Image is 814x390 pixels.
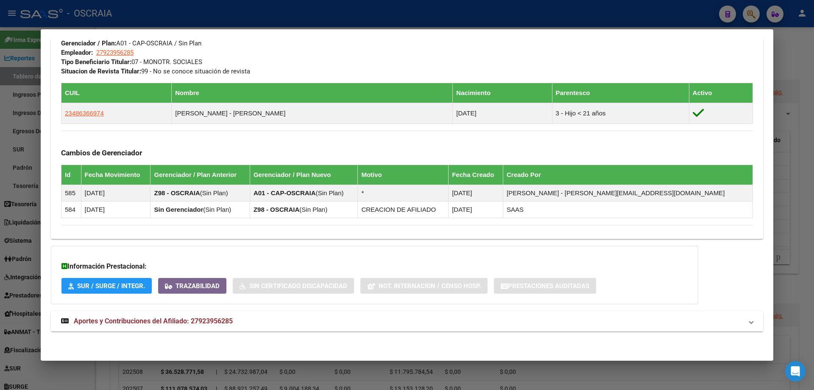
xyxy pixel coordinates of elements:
[379,282,481,290] span: Not. Internacion / Censo Hosp.
[503,165,753,185] th: Creado Por
[61,58,131,66] strong: Tipo Beneficiario Titular:
[552,103,689,124] td: 3 - Hijo < 21 años
[81,202,151,218] td: [DATE]
[250,202,357,218] td: ( )
[449,202,503,218] td: [DATE]
[358,165,449,185] th: Motivo
[449,185,503,202] td: [DATE]
[449,165,503,185] th: Fecha Creado
[172,103,453,124] td: [PERSON_NAME] - [PERSON_NAME]
[61,202,81,218] td: 584
[254,206,299,213] strong: Z98 - OSCRAIA
[61,83,172,103] th: CUIL
[61,278,152,294] button: SUR / SURGE / INTEGR.
[508,282,589,290] span: Prestaciones Auditadas
[151,165,250,185] th: Gerenciador / Plan Anterior
[785,361,806,382] div: Open Intercom Messenger
[61,261,688,272] h3: Información Prestacional:
[96,49,134,56] span: 27923956285
[51,311,763,331] mat-expansion-panel-header: Aportes y Contribuciones del Afiliado: 27923956285
[301,206,325,213] span: Sin Plan
[61,49,93,56] strong: Empleador:
[250,165,357,185] th: Gerenciador / Plan Nuevo
[77,282,145,290] span: SUR / SURGE / INTEGR.
[503,185,753,202] td: [PERSON_NAME] - [PERSON_NAME][EMAIL_ADDRESS][DOMAIN_NAME]
[61,58,202,66] span: 07 - MONOTR. SOCIALES
[61,148,753,157] h3: Cambios de Gerenciador
[61,39,201,47] span: A01 - CAP-OSCRAIA / Sin Plan
[74,317,233,325] span: Aportes y Contribuciones del Afiliado: 27923956285
[254,189,316,196] strong: A01 - CAP-OSCRAIA
[494,278,596,294] button: Prestaciones Auditadas
[453,103,552,124] td: [DATE]
[61,67,250,75] span: 99 - No se conoce situación de revista
[61,67,141,75] strong: Situacion de Revista Titular:
[250,185,357,202] td: ( )
[154,206,203,213] strong: Sin Gerenciador
[503,202,753,218] td: SAAS
[453,83,552,103] th: Nacimiento
[689,83,753,103] th: Activo
[151,202,250,218] td: ( )
[61,185,81,202] td: 585
[81,165,151,185] th: Fecha Movimiento
[61,165,81,185] th: Id
[552,83,689,103] th: Parentesco
[205,206,229,213] span: Sin Plan
[202,189,226,196] span: Sin Plan
[158,278,226,294] button: Trazabilidad
[360,278,488,294] button: Not. Internacion / Censo Hosp.
[81,185,151,202] td: [DATE]
[249,282,347,290] span: Sin Certificado Discapacidad
[318,189,342,196] span: Sin Plan
[154,189,200,196] strong: Z98 - OSCRAIA
[65,109,104,117] span: 23486366974
[358,202,449,218] td: CREACION DE AFILIADO
[176,282,220,290] span: Trazabilidad
[61,39,116,47] strong: Gerenciador / Plan:
[172,83,453,103] th: Nombre
[233,278,354,294] button: Sin Certificado Discapacidad
[151,185,250,202] td: ( )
